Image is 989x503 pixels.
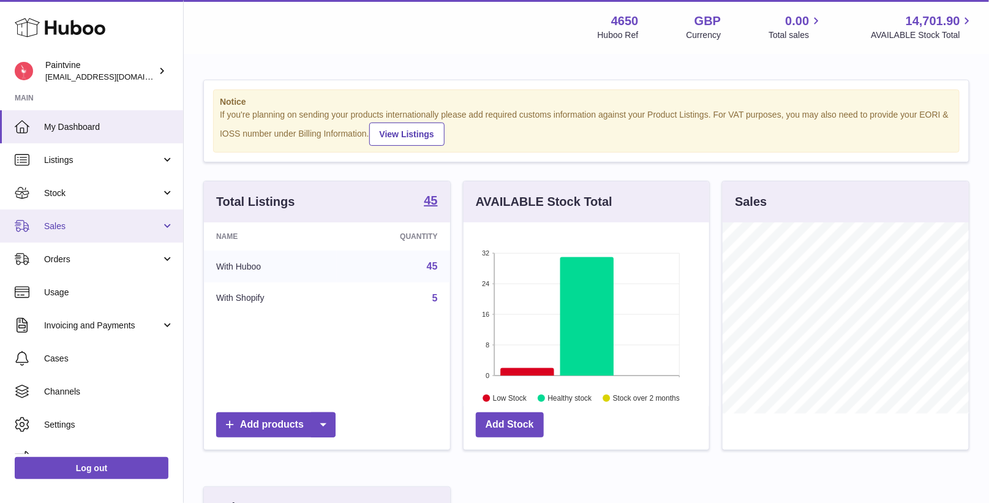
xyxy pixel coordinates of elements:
[204,222,337,251] th: Name
[769,29,823,41] span: Total sales
[427,261,438,271] a: 45
[786,13,810,29] span: 0.00
[547,394,592,403] text: Healthy stock
[432,293,438,303] a: 5
[216,194,295,210] h3: Total Listings
[486,372,489,379] text: 0
[871,13,974,41] a: 14,701.90 AVAILABLE Stock Total
[216,412,336,437] a: Add products
[482,311,489,318] text: 16
[476,194,612,210] h3: AVAILABLE Stock Total
[44,187,161,199] span: Stock
[337,222,450,251] th: Quantity
[694,13,721,29] strong: GBP
[15,457,168,479] a: Log out
[424,194,437,209] a: 45
[44,419,174,431] span: Settings
[44,386,174,398] span: Channels
[486,341,489,349] text: 8
[220,109,953,146] div: If you're planning on sending your products internationally please add required customs informati...
[44,121,174,133] span: My Dashboard
[44,452,174,464] span: Returns
[44,154,161,166] span: Listings
[424,194,437,206] strong: 45
[15,62,33,80] img: euan@paintvine.co.uk
[598,29,639,41] div: Huboo Ref
[44,287,174,298] span: Usage
[906,13,960,29] span: 14,701.90
[44,320,161,331] span: Invoicing and Payments
[44,254,161,265] span: Orders
[735,194,767,210] h3: Sales
[45,72,180,81] span: [EMAIL_ADDRESS][DOMAIN_NAME]
[769,13,823,41] a: 0.00 Total sales
[204,282,337,314] td: With Shopify
[611,13,639,29] strong: 4650
[45,59,156,83] div: Paintvine
[493,394,527,403] text: Low Stock
[44,221,161,232] span: Sales
[871,29,974,41] span: AVAILABLE Stock Total
[369,123,445,146] a: View Listings
[482,280,489,287] text: 24
[482,249,489,257] text: 32
[476,412,544,437] a: Add Stock
[220,96,953,108] strong: Notice
[613,394,680,403] text: Stock over 2 months
[686,29,721,41] div: Currency
[44,353,174,365] span: Cases
[204,251,337,282] td: With Huboo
